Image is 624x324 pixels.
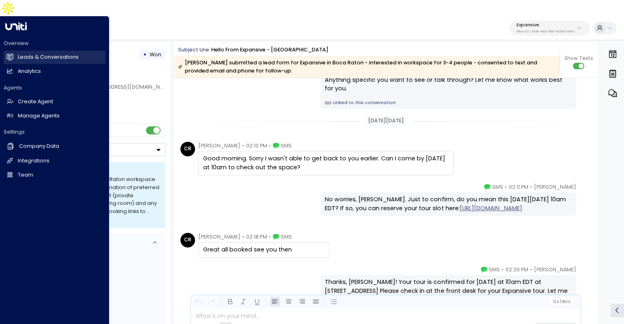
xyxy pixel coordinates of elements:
span: • [242,233,244,241]
div: Great all booked see you then [203,245,325,254]
button: Redo [207,297,217,307]
a: Leads & Conversations [4,51,105,64]
p: Expansive [517,23,575,28]
h2: Overview [4,40,105,47]
span: 02:11 PM [509,183,528,191]
span: • [242,142,244,150]
div: CR [180,233,195,247]
h2: Settings [4,128,105,136]
span: SMS [489,266,500,274]
div: Good morning. Sorry I wasn't able to get back to you earlier. Can I come by [DATE] at 10am to che... [203,154,449,172]
span: Cc Bcc [553,299,571,304]
div: [PERSON_NAME] submitted a lead form for Expansive in Boca Raton - interested in workspace for 3-4... [178,59,555,75]
span: | [560,299,562,304]
h2: Team [18,171,33,179]
span: • [530,266,532,274]
a: [URL][DOMAIN_NAME] [459,204,522,213]
div: Hello from Expansive - [GEOGRAPHIC_DATA] [211,46,328,54]
img: 11_headshot.jpg [579,266,594,280]
a: Create Agent [4,95,105,109]
a: Analytics [4,65,105,78]
div: [DATE][DATE] [365,116,406,126]
div: Thanks, [PERSON_NAME]! Your tour is confirmed for [DATE] at 10am EDT at [STREET_ADDRESS] Please c... [325,278,571,304]
span: Won [150,51,161,58]
span: [PERSON_NAME] [198,233,240,241]
h2: Agents [4,84,105,92]
a: Linked to this conversation [325,100,571,106]
div: • [143,48,147,61]
span: 02:20 PM [506,266,528,274]
span: SMS [492,183,503,191]
span: [PERSON_NAME] [534,266,576,274]
a: Integrations [4,154,105,168]
span: • [502,266,504,274]
span: • [530,183,532,191]
a: Company Data [4,139,105,153]
span: 02:18 PM [246,233,267,241]
h2: Create Agent [18,98,53,106]
button: Undo [193,297,204,307]
img: 11_headshot.jpg [579,183,594,198]
span: • [269,233,271,241]
a: Team [4,168,105,182]
span: [PERSON_NAME] [198,142,240,150]
span: 02:10 PM [246,142,267,150]
div: No worries, [PERSON_NAME]. Just to confirm, do you mean this [DATE][DATE] 10am EDT? If so, you ca... [325,195,571,213]
p: 55becf27-4c58-461a-955f-8d25af7395f3 [517,30,575,33]
h2: Integrations [18,157,49,165]
h2: Company Data [19,143,59,150]
span: • [505,183,507,191]
h2: Analytics [18,68,41,75]
button: Cc|Bcc [550,298,574,305]
span: SMS [281,142,292,150]
button: Expansive55becf27-4c58-461a-955f-8d25af7395f3 [509,21,590,36]
span: • [269,142,271,150]
h2: Manage Agents [18,112,60,120]
div: CR [180,142,195,156]
span: SMS [281,233,292,241]
h2: Leads & Conversations [18,53,79,61]
a: Manage Agents [4,109,105,123]
span: Show Texts [564,55,593,62]
span: Subject Line: [178,46,210,53]
span: [PERSON_NAME] [534,183,576,191]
